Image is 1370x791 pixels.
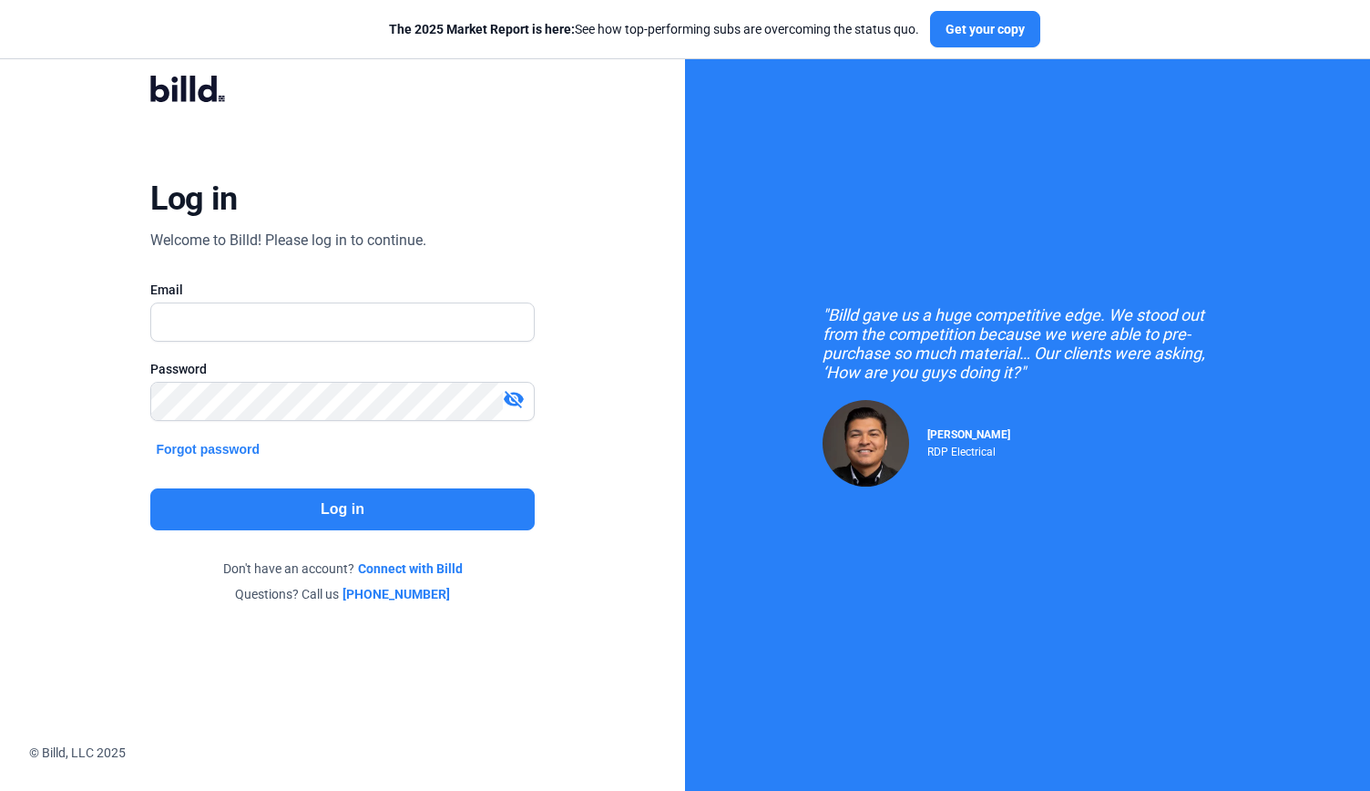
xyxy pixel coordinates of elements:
[927,441,1010,458] div: RDP Electrical
[150,281,534,299] div: Email
[150,488,534,530] button: Log in
[150,585,534,603] div: Questions? Call us
[150,360,534,378] div: Password
[150,230,426,252] div: Welcome to Billd! Please log in to continue.
[389,20,919,38] div: See how top-performing subs are overcoming the status quo.
[342,585,450,603] a: [PHONE_NUMBER]
[358,560,463,578] a: Connect with Billd
[150,179,237,219] div: Log in
[150,560,534,578] div: Don't have an account?
[927,428,1010,441] span: [PERSON_NAME]
[389,22,575,36] span: The 2025 Market Report is here:
[503,388,525,410] mat-icon: visibility_off
[823,305,1232,382] div: "Billd gave us a huge competitive edge. We stood out from the competition because we were able to...
[823,400,909,487] img: Raul Pacheco
[150,439,265,459] button: Forgot password
[930,11,1040,47] button: Get your copy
